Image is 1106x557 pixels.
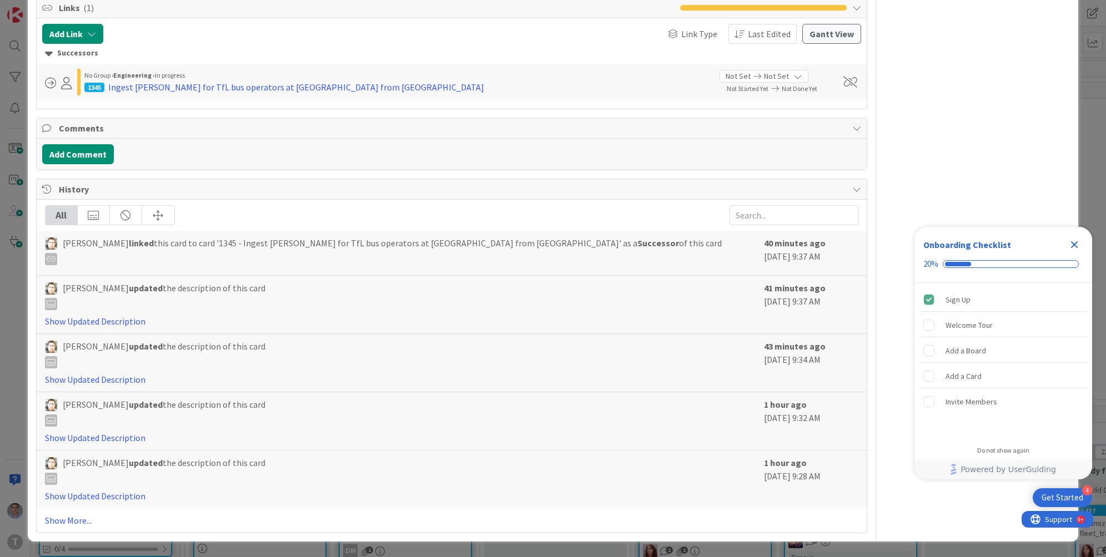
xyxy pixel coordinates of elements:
b: updated [129,341,163,352]
span: Last Edited [748,27,791,40]
div: [DATE] 9:37 AM [764,281,858,328]
span: [PERSON_NAME] the description of this card [63,456,265,485]
div: All [46,206,78,225]
img: VD [45,457,57,469]
div: Welcome Tour [946,318,993,332]
img: VD [45,282,57,295]
div: [DATE] 9:34 AM [764,340,858,386]
a: Show Updated Description [45,316,145,327]
b: updated [129,282,163,293]
span: [PERSON_NAME] the description of this card [63,398,265,427]
div: Footer [914,459,1092,479]
div: Add a Card [946,369,982,383]
span: [PERSON_NAME] the description of this card [63,340,265,368]
span: In progress [155,71,185,79]
div: Sign Up is complete. [919,287,1088,312]
button: Last Edited [728,24,797,44]
button: Add Link [42,24,103,44]
span: Not Set [726,70,751,82]
div: Ingest [PERSON_NAME] for TfL bus operators at [GEOGRAPHIC_DATA] from [GEOGRAPHIC_DATA] [108,80,484,94]
span: Support [23,2,51,15]
div: Add a Board is incomplete. [919,338,1088,363]
div: [DATE] 9:37 AM [764,236,858,270]
span: Comments [59,121,847,135]
div: Onboarding Checklist [923,238,1011,251]
span: Not Set [764,70,789,82]
b: updated [129,399,163,410]
span: History [59,183,847,196]
img: VD [45,399,57,411]
div: Invite Members is incomplete. [919,389,1088,414]
div: Close Checklist [1065,236,1083,254]
button: Add Comment [42,144,114,164]
b: 1 hour ago [764,399,807,410]
span: [PERSON_NAME] the description of this card [63,281,265,310]
span: Not Started Yet [727,84,768,93]
input: Search... [730,205,858,225]
div: Successors [45,47,858,59]
a: Show Updated Description [45,374,145,385]
b: 40 minutes ago [764,237,826,249]
span: [PERSON_NAME] this card to card '1345 - Ingest [PERSON_NAME] for TfL bus operators at [GEOGRAPHIC... [63,236,722,265]
div: [DATE] 9:28 AM [764,456,858,503]
div: [DATE] 9:32 AM [764,398,858,444]
div: Add a Card is incomplete. [919,364,1088,388]
div: Checklist Container [914,227,1092,479]
b: 41 minutes ago [764,282,826,293]
span: Not Done Yet [782,84,817,93]
div: 1345 [84,83,104,92]
b: 1 hour ago [764,457,807,468]
div: 20% [923,259,938,269]
span: No Group › [84,71,113,79]
span: Powered by UserGuiding [961,463,1056,476]
span: Link Type [681,27,717,40]
div: Checklist progress: 20% [923,259,1083,269]
div: Sign Up [946,293,971,306]
span: Links [59,1,675,14]
div: Add a Board [946,344,986,357]
div: Get Started [1042,492,1083,503]
b: Successor [637,237,679,249]
b: 43 minutes ago [764,341,826,352]
a: Powered by UserGuiding [920,459,1087,479]
b: updated [129,457,163,468]
div: Open Get Started checklist, remaining modules: 4 [1033,488,1092,507]
div: 9+ [56,4,62,13]
a: Show More... [45,514,858,527]
div: Invite Members [946,395,997,408]
img: VD [45,237,57,250]
div: Do not show again [977,446,1029,455]
div: 4 [1082,485,1092,495]
a: Show Updated Description [45,490,145,502]
img: VD [45,341,57,353]
div: Checklist items [914,283,1092,439]
div: Welcome Tour is incomplete. [919,313,1088,337]
a: Show Updated Description [45,432,145,443]
b: Engineering › [113,71,155,79]
b: linked [129,237,154,249]
button: Gantt View [802,24,861,44]
span: ( 1 ) [83,2,94,13]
